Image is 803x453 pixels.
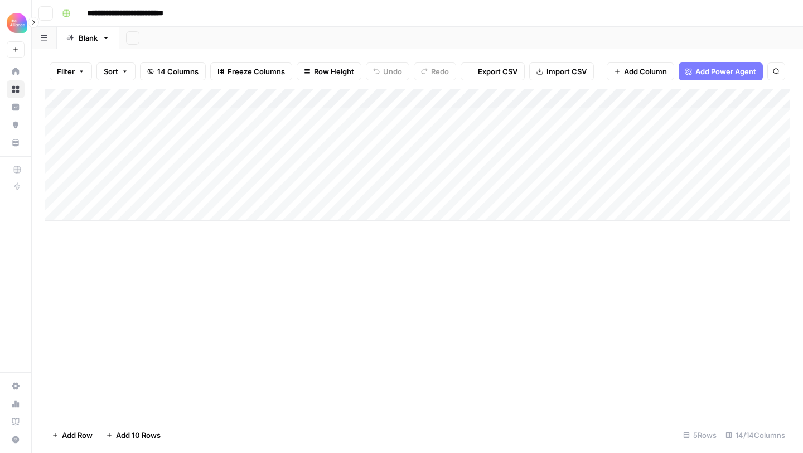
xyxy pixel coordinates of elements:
[7,98,25,116] a: Insights
[99,426,167,444] button: Add 10 Rows
[7,377,25,395] a: Settings
[7,13,27,33] img: Alliance Logo
[96,62,136,80] button: Sort
[546,66,587,77] span: Import CSV
[478,66,517,77] span: Export CSV
[314,66,354,77] span: Row Height
[679,426,721,444] div: 5 Rows
[607,62,674,80] button: Add Column
[140,62,206,80] button: 14 Columns
[431,66,449,77] span: Redo
[297,62,361,80] button: Row Height
[721,426,790,444] div: 14/14 Columns
[695,66,756,77] span: Add Power Agent
[679,62,763,80] button: Add Power Agent
[7,9,25,37] button: Workspace: Alliance
[157,66,199,77] span: 14 Columns
[57,66,75,77] span: Filter
[210,62,292,80] button: Freeze Columns
[116,430,161,441] span: Add 10 Rows
[7,80,25,98] a: Browse
[366,62,409,80] button: Undo
[7,413,25,431] a: Learning Hub
[529,62,594,80] button: Import CSV
[45,426,99,444] button: Add Row
[228,66,285,77] span: Freeze Columns
[7,395,25,413] a: Usage
[461,62,525,80] button: Export CSV
[62,430,93,441] span: Add Row
[7,116,25,134] a: Opportunities
[414,62,456,80] button: Redo
[50,62,92,80] button: Filter
[7,62,25,80] a: Home
[383,66,402,77] span: Undo
[104,66,118,77] span: Sort
[7,134,25,152] a: Your Data
[7,431,25,449] button: Help + Support
[624,66,667,77] span: Add Column
[57,27,119,49] a: Blank
[79,32,98,44] div: Blank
